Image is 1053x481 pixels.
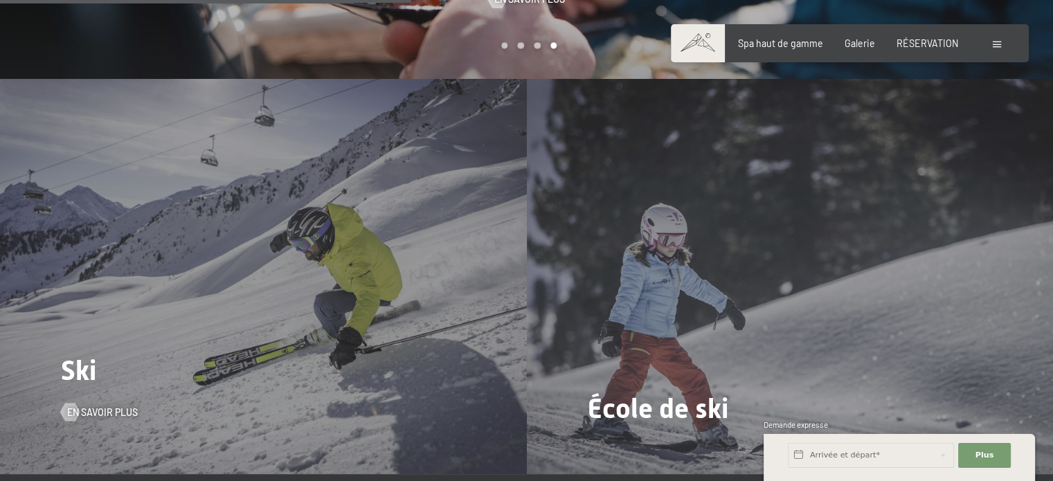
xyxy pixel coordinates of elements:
[764,420,828,429] font: Demande expresse
[496,42,557,49] div: Pagination du carrousel
[550,42,557,49] div: Carousel Page 4 (Current Slide)
[738,37,823,49] a: Spa haut de gamme
[501,42,508,49] div: Page 1 du carrousel (diapositive actuelle)
[61,406,138,419] a: En savoir plus
[958,443,1011,468] button: Plus
[67,406,138,418] font: En savoir plus
[588,392,728,424] font: École de ski
[517,42,524,49] div: Page 2 du carrousel
[534,42,541,49] div: Carousel Page 3
[975,451,994,460] font: Plus
[897,37,959,49] a: RÉSERVATION
[845,37,875,49] a: Galerie
[61,354,96,386] font: Ski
